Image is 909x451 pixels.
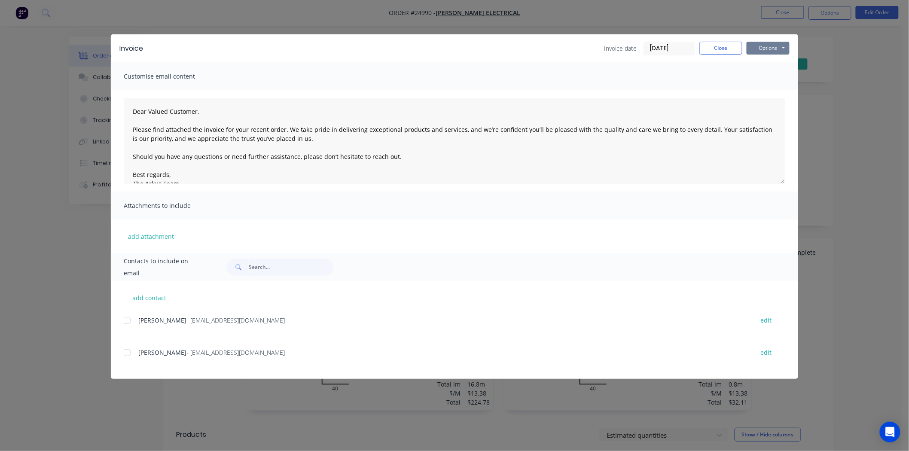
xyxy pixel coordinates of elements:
textarea: Dear Valued Customer, Please find attached the invoice for your recent order. We take pride in de... [124,98,785,184]
input: Search... [249,259,334,276]
span: - [EMAIL_ADDRESS][DOMAIN_NAME] [186,316,285,324]
button: add contact [124,291,175,304]
button: Close [699,42,742,55]
button: Options [747,42,790,55]
div: Invoice [119,43,143,54]
span: [PERSON_NAME] [138,348,186,357]
span: Attachments to include [124,200,218,212]
span: Invoice date [604,44,637,53]
span: Customise email content [124,70,218,82]
button: add attachment [124,230,178,243]
span: Contacts to include on email [124,255,205,279]
span: [PERSON_NAME] [138,316,186,324]
button: edit [756,314,777,326]
div: Open Intercom Messenger [880,422,900,442]
span: - [EMAIL_ADDRESS][DOMAIN_NAME] [186,348,285,357]
button: edit [756,347,777,358]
